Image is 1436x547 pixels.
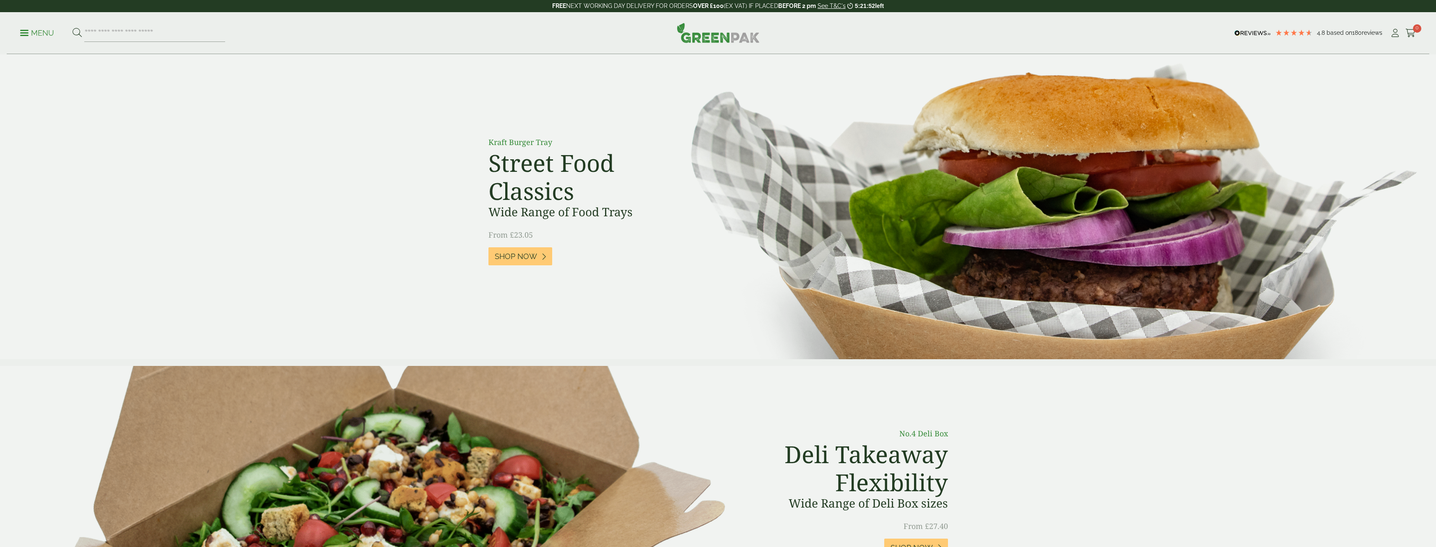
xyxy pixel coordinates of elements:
[693,3,724,9] strong: OVER £100
[1405,27,1416,39] a: 0
[20,28,54,38] p: Menu
[20,28,54,36] a: Menu
[1413,24,1421,33] span: 0
[1234,30,1271,36] img: REVIEWS.io
[1327,29,1352,36] span: Based on
[1405,29,1416,37] i: Cart
[1352,29,1362,36] span: 180
[875,3,884,9] span: left
[765,440,948,496] h2: Deli Takeaway Flexibility
[1390,29,1400,37] i: My Account
[646,54,1436,359] img: Street Food Classics
[488,205,677,219] h3: Wide Range of Food Trays
[855,3,875,9] span: 5:21:52
[1362,29,1382,36] span: reviews
[488,247,552,265] a: Shop Now
[818,3,846,9] a: See T&C's
[1275,29,1313,36] div: 4.78 Stars
[1317,29,1327,36] span: 4.8
[488,149,677,205] h2: Street Food Classics
[488,137,677,148] p: Kraft Burger Tray
[495,252,537,261] span: Shop Now
[765,496,948,511] h3: Wide Range of Deli Box sizes
[552,3,566,9] strong: FREE
[488,230,533,240] span: From £23.05
[677,23,760,43] img: GreenPak Supplies
[765,428,948,439] p: No.4 Deli Box
[904,521,948,531] span: From £27.40
[778,3,816,9] strong: BEFORE 2 pm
